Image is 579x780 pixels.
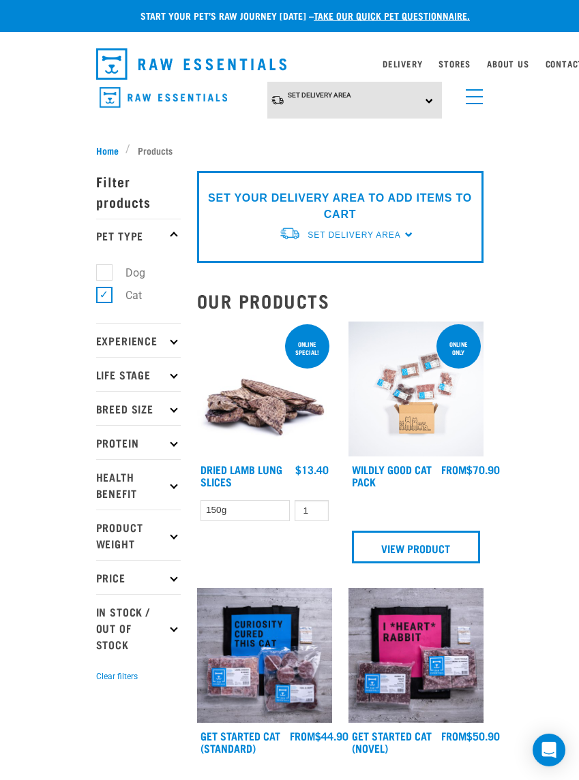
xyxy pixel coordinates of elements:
[104,287,147,304] label: Cat
[96,323,181,357] p: Experience
[436,334,481,362] div: ONLINE ONLY
[96,219,181,253] p: Pet Type
[207,190,473,223] p: SET YOUR DELIVERY AREA TO ADD ITEMS TO CART
[96,357,181,391] p: Life Stage
[383,61,422,66] a: Delivery
[459,81,484,106] a: menu
[348,322,484,456] img: Cat 0 2sec
[441,466,466,472] span: FROM
[271,95,284,106] img: van-moving.png
[308,230,400,240] span: Set Delivery Area
[197,322,332,456] img: 1303 Lamb Lung Slices 01
[96,425,181,459] p: Protein
[285,334,329,362] div: ONLINE SPECIAL!
[487,61,529,66] a: About Us
[295,500,329,521] input: 1
[441,463,500,475] div: $70.90
[314,13,470,18] a: take our quick pet questionnaire.
[85,43,494,85] nav: dropdown navigation
[104,264,151,281] label: Dog
[197,290,484,311] h2: Our Products
[96,459,181,510] p: Health Benefit
[96,560,181,594] p: Price
[96,391,181,425] p: Breed Size
[201,466,282,484] a: Dried Lamb Lung Slices
[352,531,480,563] a: View Product
[352,732,432,751] a: Get Started Cat (Novel)
[96,48,287,80] img: Raw Essentials Logo
[290,730,348,742] div: $44.90
[533,734,565,766] div: Open Intercom Messenger
[441,732,466,738] span: FROM
[96,670,138,683] button: Clear filters
[96,594,181,661] p: In Stock / Out Of Stock
[96,143,126,157] a: Home
[201,732,280,751] a: Get Started Cat (Standard)
[290,732,315,738] span: FROM
[288,91,351,99] span: Set Delivery Area
[348,588,484,723] img: Assortment Of Raw Essential Products For Cats Including, Pink And Black Tote Bag With "I *Heart* ...
[96,164,181,219] p: Filter products
[441,730,500,742] div: $50.90
[279,226,301,240] img: van-moving.png
[295,463,329,475] div: $13.40
[197,588,332,723] img: Assortment Of Raw Essential Products For Cats Including, Blue And Black Tote Bag With "Curiosity ...
[439,61,471,66] a: Stores
[100,87,227,108] img: Raw Essentials Logo
[96,510,181,560] p: Product Weight
[96,143,484,157] nav: breadcrumbs
[352,466,432,484] a: Wildly Good Cat Pack
[96,143,119,157] span: Home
